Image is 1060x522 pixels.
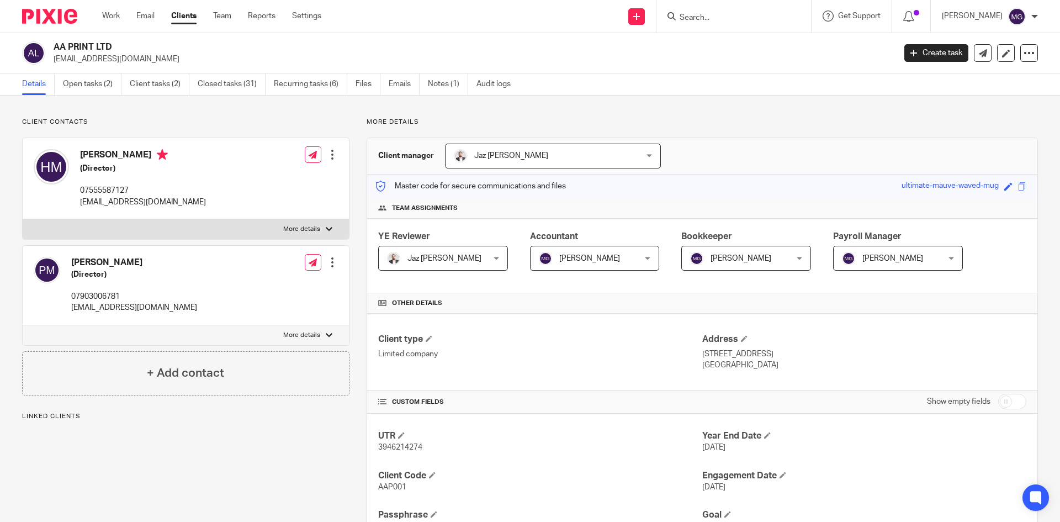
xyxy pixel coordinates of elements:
[71,291,197,302] p: 07903006781
[22,118,349,126] p: Client contacts
[539,252,552,265] img: svg%3E
[356,73,380,95] a: Files
[378,398,702,407] h4: CUSTOM FIELDS
[34,149,69,184] img: svg%3E
[392,299,442,308] span: Other details
[34,257,60,283] img: svg%3E
[690,252,703,265] img: svg%3E
[71,269,197,280] h5: (Director)
[171,10,197,22] a: Clients
[292,10,321,22] a: Settings
[63,73,121,95] a: Open tasks (2)
[428,73,468,95] a: Notes (1)
[54,54,888,65] p: [EMAIL_ADDRESS][DOMAIN_NAME]
[711,255,771,262] span: [PERSON_NAME]
[274,73,347,95] a: Recurring tasks (6)
[862,255,923,262] span: [PERSON_NAME]
[378,483,406,491] span: AAP001
[1008,8,1026,25] img: svg%3E
[902,180,999,193] div: ultimate-mauve-waved-mug
[22,73,55,95] a: Details
[681,232,732,241] span: Bookkeeper
[248,10,275,22] a: Reports
[80,185,206,196] p: 07555587127
[71,302,197,313] p: [EMAIL_ADDRESS][DOMAIN_NAME]
[378,509,702,521] h4: Passphrase
[476,73,519,95] a: Audit logs
[378,430,702,442] h4: UTR
[283,225,320,234] p: More details
[927,396,990,407] label: Show empty fields
[157,149,168,160] i: Primary
[392,204,458,213] span: Team assignments
[130,73,189,95] a: Client tasks (2)
[474,152,548,160] span: Jaz [PERSON_NAME]
[378,470,702,482] h4: Client Code
[838,12,881,20] span: Get Support
[147,365,224,382] h4: + Add contact
[702,360,1026,371] p: [GEOGRAPHIC_DATA]
[702,444,725,451] span: [DATE]
[530,232,578,241] span: Accountant
[702,483,725,491] span: [DATE]
[702,349,1026,360] p: [STREET_ADDRESS]
[378,232,430,241] span: YE Reviewer
[378,150,434,161] h3: Client manager
[375,181,566,192] p: Master code for secure communications and files
[702,470,1026,482] h4: Engagement Date
[454,149,467,162] img: 48292-0008-compressed%20square.jpg
[842,252,855,265] img: svg%3E
[80,163,206,174] h5: (Director)
[22,41,45,65] img: svg%3E
[136,10,155,22] a: Email
[904,44,968,62] a: Create task
[71,257,197,268] h4: [PERSON_NAME]
[378,349,702,360] p: Limited company
[387,252,400,265] img: 48292-0008-compressed%20square.jpg
[54,41,721,53] h2: AA PRINT LTD
[283,331,320,340] p: More details
[367,118,1038,126] p: More details
[22,9,77,24] img: Pixie
[833,232,902,241] span: Payroll Manager
[80,149,206,163] h4: [PERSON_NAME]
[378,444,422,451] span: 3946214274
[942,10,1003,22] p: [PERSON_NAME]
[389,73,420,95] a: Emails
[702,430,1026,442] h4: Year End Date
[80,197,206,208] p: [EMAIL_ADDRESS][DOMAIN_NAME]
[702,509,1026,521] h4: Goal
[407,255,481,262] span: Jaz [PERSON_NAME]
[559,255,620,262] span: [PERSON_NAME]
[378,334,702,345] h4: Client type
[198,73,266,95] a: Closed tasks (31)
[102,10,120,22] a: Work
[702,334,1026,345] h4: Address
[679,13,778,23] input: Search
[213,10,231,22] a: Team
[22,412,349,421] p: Linked clients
